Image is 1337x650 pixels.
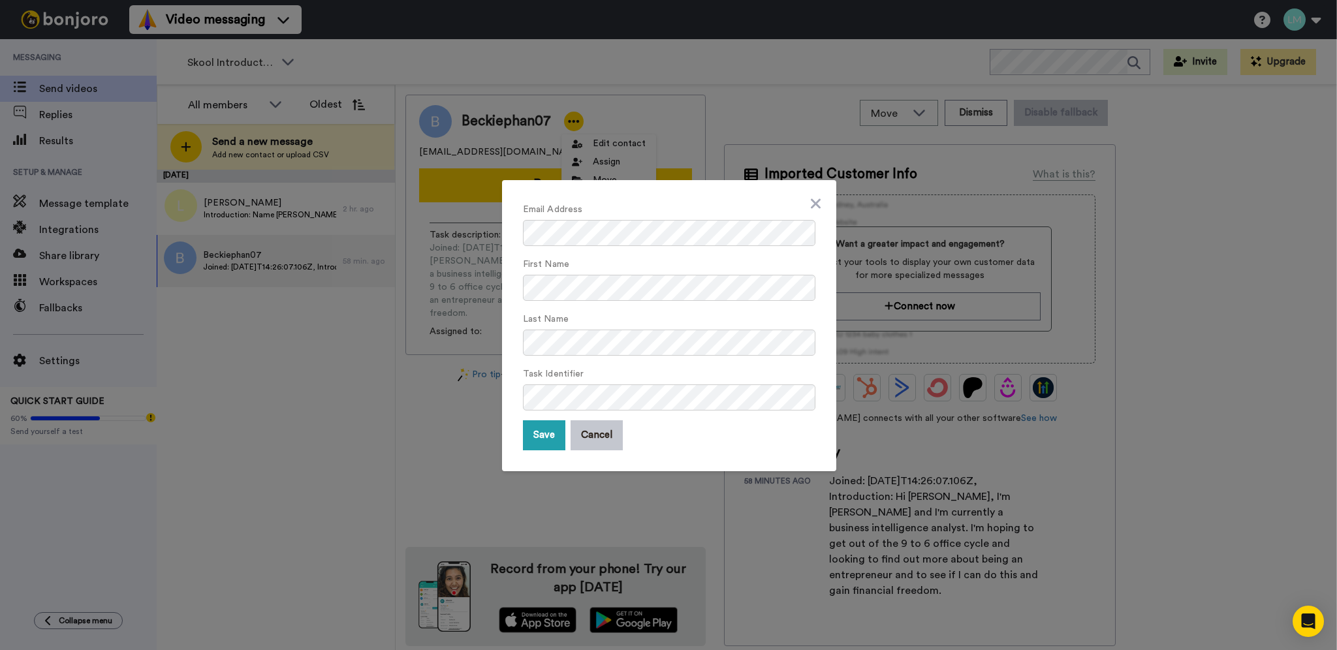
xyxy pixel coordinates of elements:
[523,258,569,271] label: First Name
[571,420,623,450] button: Cancel
[523,420,565,450] button: Save
[523,203,582,217] label: Email Address
[1293,606,1324,637] div: Open Intercom Messenger
[523,367,584,381] label: Task Identifier
[523,313,569,326] label: Last Name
